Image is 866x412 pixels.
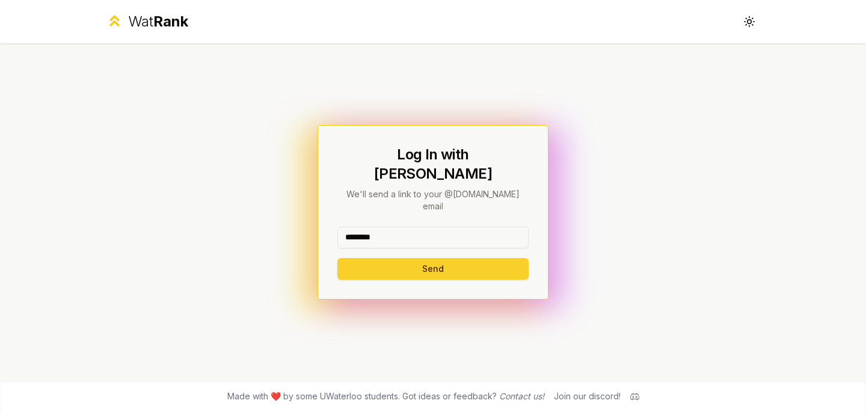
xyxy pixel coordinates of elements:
[554,390,621,402] div: Join our discord!
[337,258,529,280] button: Send
[128,12,188,31] div: Wat
[227,390,544,402] span: Made with ❤️ by some UWaterloo students. Got ideas or feedback?
[499,391,544,401] a: Contact us!
[106,12,188,31] a: WatRank
[337,188,529,212] p: We'll send a link to your @[DOMAIN_NAME] email
[337,145,529,183] h1: Log In with [PERSON_NAME]
[153,13,188,30] span: Rank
